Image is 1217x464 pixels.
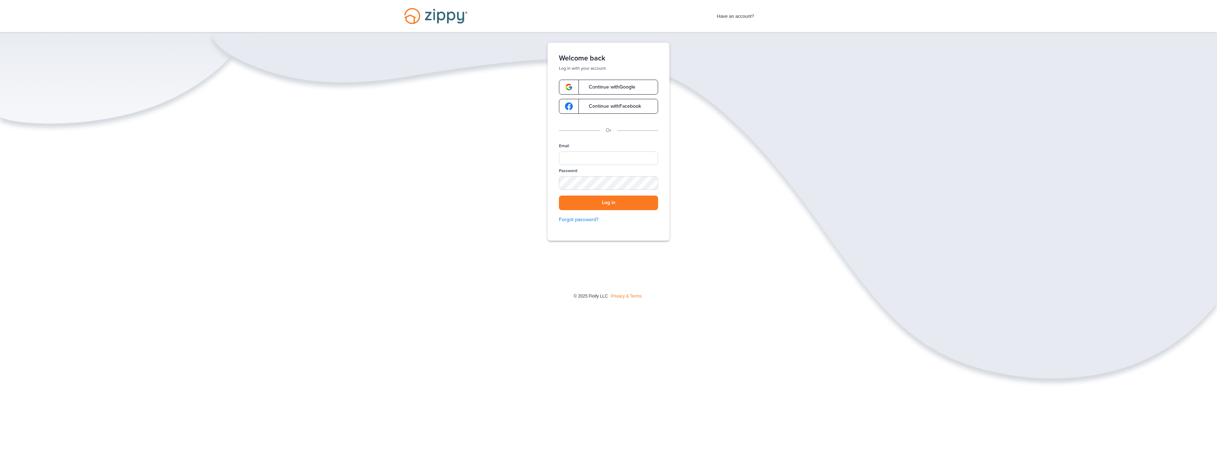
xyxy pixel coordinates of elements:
button: Log in [559,196,658,210]
p: Log in with your account. [559,65,658,71]
label: Email [559,143,569,149]
img: google-logo [565,102,573,110]
img: google-logo [565,83,573,91]
span: © 2025 Floify LLC [574,294,608,299]
label: Password [559,168,577,174]
h1: Welcome back [559,54,658,63]
span: Continue with Google [582,85,635,90]
a: Forgot password? [559,216,658,224]
span: Have an account? [717,9,754,20]
p: Or [606,127,612,134]
span: Continue with Facebook [582,104,641,109]
input: Email [559,151,658,165]
input: Password [559,176,658,190]
a: google-logoContinue withFacebook [559,99,658,114]
a: Privacy & Terms [611,294,641,299]
a: google-logoContinue withGoogle [559,80,658,95]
